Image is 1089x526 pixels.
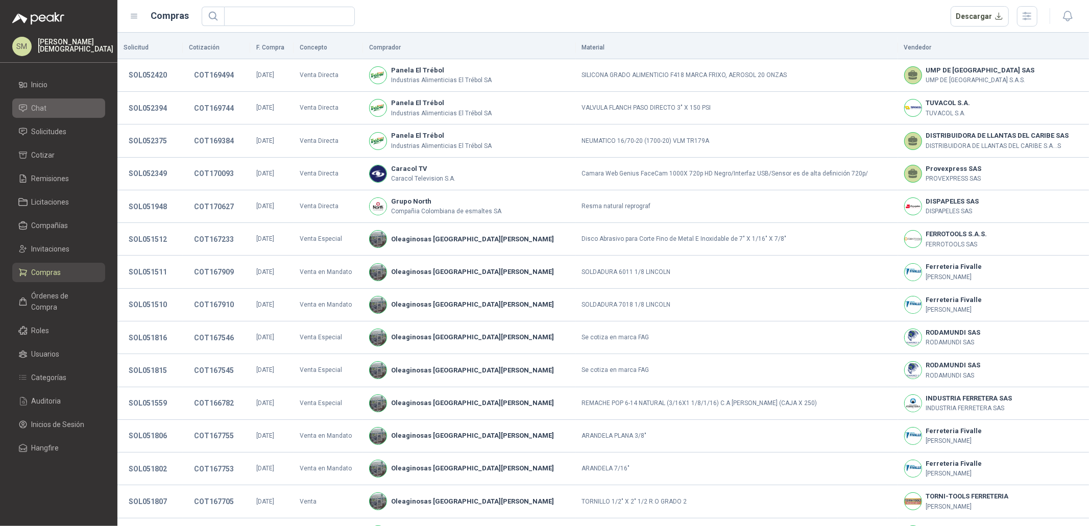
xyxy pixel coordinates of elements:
span: Licitaciones [32,196,69,208]
button: Descargar [951,6,1009,27]
button: SOL051511 [124,263,172,281]
th: F. Compra [250,37,294,59]
th: Concepto [294,37,363,59]
button: SOL051807 [124,492,172,511]
button: COT169494 [189,66,239,84]
button: COT169744 [189,99,239,117]
span: Usuarios [32,348,60,360]
b: Grupo North [391,196,501,207]
span: [DATE] [256,432,274,439]
span: Inicio [32,79,48,90]
span: [DATE] [256,235,274,242]
button: COT167545 [189,361,239,380]
td: Venta [294,485,363,518]
b: DISTRIBUIDORA DE LLANTAS DEL CARIBE SAS [926,131,1069,141]
td: SOLDADURA 6011 1/8 LINCOLN [576,256,898,288]
a: Compañías [12,216,105,235]
button: COT167705 [189,492,239,511]
th: Cotización [183,37,250,59]
b: DISPAPELES SAS [926,196,979,207]
img: Company Logo [905,493,922,510]
span: Órdenes de Compra [32,290,95,313]
span: [DATE] [256,170,274,177]
button: COT170627 [189,197,239,216]
td: Disco Abrasivo para Corte Fino de Metal E Inoxidable de 7" X 1/16" X 7/8" [576,223,898,256]
td: Venta Directa [294,59,363,92]
td: Venta en Mandato [294,420,363,453]
b: RODAMUNDI SAS [926,328,981,338]
b: Panela El Trébol [391,65,492,76]
a: Auditoria [12,391,105,411]
a: Invitaciones [12,239,105,259]
button: SOL051510 [124,295,172,314]
b: Ferreteria Fivalle [926,295,982,305]
span: Cotizar [32,149,55,161]
td: Venta en Mandato [294,289,363,321]
a: Solicitudes [12,122,105,141]
p: Industrias Alimenticias El Trébol SA [391,141,492,151]
p: [PERSON_NAME] [926,436,982,446]
a: Inicios de Sesión [12,415,105,434]
b: FERROTOOLS S.A.S. [926,229,987,239]
span: [DATE] [256,465,274,472]
a: Cotizar [12,145,105,165]
p: RODAMUNDI SAS [926,338,981,347]
button: COT169384 [189,132,239,150]
button: COT167909 [189,263,239,281]
td: ARANDELA PLANA 3/8" [576,420,898,453]
td: Venta en Mandato [294,256,363,288]
button: SOL052375 [124,132,172,150]
b: TORNI-TOOLS FERRETERIA [926,491,1009,502]
b: Caracol TV [391,164,455,174]
td: TORNILLO 1/2" X 2" 1/2 R.O GRADO 2 [576,485,898,518]
button: COT167233 [189,230,239,248]
p: Compañia Colombiana de esmaltes SA [391,207,501,216]
span: [DATE] [256,334,274,341]
b: Oleaginosas [GEOGRAPHIC_DATA][PERSON_NAME] [391,332,554,342]
img: Company Logo [370,460,386,477]
span: [DATE] [256,366,274,373]
td: Venta Especial [294,354,363,387]
span: Categorías [32,372,67,383]
span: [DATE] [256,137,274,144]
img: Company Logo [370,99,386,116]
td: Venta Especial [294,321,363,354]
span: Remisiones [32,173,69,184]
button: SOL051816 [124,329,172,347]
b: INDUSTRIA FERRETERA SAS [926,393,1012,404]
b: Oleaginosas [GEOGRAPHIC_DATA][PERSON_NAME] [391,365,554,375]
p: Industrias Alimenticias El Trébol SA [391,76,492,85]
div: SM [12,37,32,56]
img: Company Logo [370,428,386,444]
td: SILICONA GRADO ALIMENTICIO F418 MARCA FRIXO, AEROSOL 20 ONZAS [576,59,898,92]
p: INDUSTRIA FERRETERA SAS [926,404,1012,413]
p: DISTRIBUIDORA DE LLANTAS DEL CARIBE S.A...S [926,141,1069,151]
a: Inicio [12,75,105,94]
img: Company Logo [370,395,386,412]
p: TUVACOL S.A. [926,109,971,118]
span: Inicios de Sesión [32,419,85,430]
b: Oleaginosas [GEOGRAPHIC_DATA][PERSON_NAME] [391,496,554,507]
p: RODAMUNDI SAS [926,371,981,381]
img: Company Logo [905,296,922,313]
img: Company Logo [370,493,386,510]
button: COT166782 [189,394,239,412]
button: SOL052420 [124,66,172,84]
img: Company Logo [905,362,922,379]
button: SOL052394 [124,99,172,117]
td: Venta Directa [294,158,363,190]
td: Venta Especial [294,223,363,256]
b: TUVACOL S.A. [926,98,971,108]
img: Company Logo [370,67,386,84]
b: Oleaginosas [GEOGRAPHIC_DATA][PERSON_NAME] [391,267,554,277]
img: Company Logo [370,165,386,182]
a: Roles [12,321,105,340]
span: Invitaciones [32,243,70,255]
b: UMP DE [GEOGRAPHIC_DATA] SAS [926,65,1035,76]
img: Company Logo [905,264,922,281]
a: Usuarios [12,344,105,364]
img: Company Logo [905,99,922,116]
span: [DATE] [256,71,274,79]
td: NEUMATICO 16/70-20 (1700-20) VLM TR179A [576,124,898,157]
p: [PERSON_NAME] [DEMOGRAPHIC_DATA] [38,38,113,53]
